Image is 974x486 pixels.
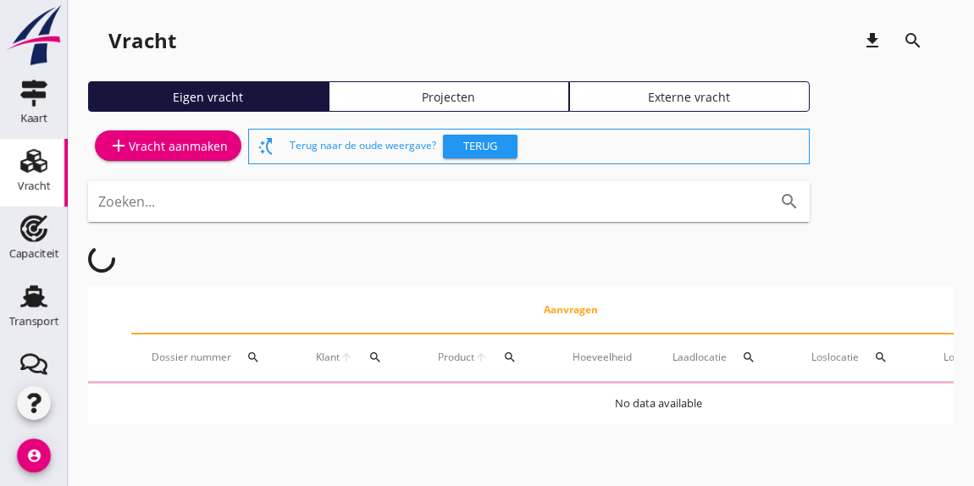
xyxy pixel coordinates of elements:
[811,337,903,378] div: Loslocatie
[503,351,517,364] i: search
[256,136,276,157] i: switch_access_shortcut
[108,27,176,54] div: Vracht
[450,138,511,155] div: Terug
[152,337,275,378] div: Dossier nummer
[9,248,59,259] div: Capaciteit
[573,350,632,365] div: Hoeveelheid
[779,191,800,212] i: search
[316,350,340,365] span: Klant
[3,4,64,67] img: logo-small.a267ee39.svg
[95,130,241,161] a: Vracht aanmaken
[108,135,129,156] i: add
[569,81,810,112] a: Externe vracht
[329,81,569,112] a: Projecten
[108,135,228,156] div: Vracht aanmaken
[443,135,517,158] button: Terug
[246,351,260,364] i: search
[98,188,752,215] input: Zoeken...
[336,88,562,106] div: Projecten
[368,351,382,364] i: search
[9,316,59,327] div: Transport
[96,88,321,106] div: Eigen vracht
[17,439,51,472] i: account_circle
[290,130,802,163] div: Terug naar de oude weergave?
[742,351,755,364] i: search
[862,30,883,51] i: download
[874,351,888,364] i: search
[577,88,802,106] div: Externe vracht
[18,180,51,191] div: Vracht
[20,113,47,124] div: Kaart
[903,30,923,51] i: search
[340,351,353,364] i: arrow_upward
[474,351,488,364] i: arrow_upward
[672,337,771,378] div: Laadlocatie
[438,350,474,365] span: Product
[88,81,329,112] a: Eigen vracht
